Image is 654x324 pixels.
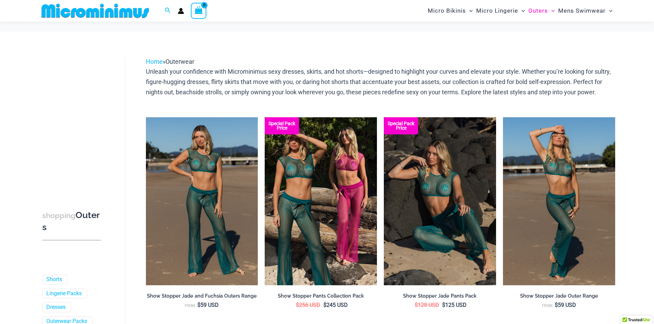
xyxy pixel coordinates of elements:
bdi: 256 USD [296,302,320,308]
span: From: [185,303,196,308]
bdi: 59 USD [197,302,219,308]
span: Menu Toggle [548,2,555,20]
span: $ [296,302,299,308]
span: shopping [42,211,76,220]
span: Micro Lingerie [476,2,518,20]
p: Unleash your confidence with Microminimus sexy dresses, skirts, and hot shorts—designed to highli... [146,67,615,97]
span: $ [442,302,445,308]
a: Show Stopper Jade 366 Top 5007 pants 03Show Stopper Fuchsia 366 Top 5007 pants 03Show Stopper Fuc... [146,117,258,285]
h2: Show Stopper Jade Outer Range [503,293,615,299]
span: Outerwear [165,58,194,65]
a: Collection Pack (6) Collection Pack BCollection Pack B [265,117,377,285]
a: Shorts [46,276,62,283]
a: Show Stopper Jade Outer Range [503,293,615,302]
bdi: 128 USD [415,302,439,308]
bdi: 245 USD [323,302,348,308]
img: Collection Pack (6) [265,117,377,285]
img: Show Stopper Jade 366 Top 5007 pants 08 [384,117,496,285]
span: Mens Swimwear [558,2,606,20]
a: Search icon link [165,7,171,15]
span: $ [323,302,326,308]
span: From: [542,303,553,308]
span: Menu Toggle [466,2,473,20]
img: MM SHOP LOGO FLAT [39,3,152,19]
a: Show Stopper Jade and Fuchsia Outers Range [146,293,258,302]
nav: Site Navigation [425,1,616,21]
b: Special Pack Price [265,121,299,130]
a: Account icon link [178,8,184,14]
a: Show Stopper Pants Collection Pack [265,293,377,302]
a: Show Stopper Jade Pants Pack [384,293,496,302]
h2: Show Stopper Jade Pants Pack [384,293,496,299]
b: Special Pack Price [384,121,418,130]
h2: Show Stopper Pants Collection Pack [265,293,377,299]
a: View Shopping Cart, empty [191,3,207,19]
a: OutersMenu ToggleMenu Toggle [527,2,557,20]
a: Home [146,58,163,65]
a: Lingerie Packs [46,290,82,297]
bdi: 59 USD [555,302,576,308]
span: Micro Bikinis [428,2,466,20]
span: Outers [528,2,548,20]
a: Dresses [46,304,66,311]
a: Micro LingerieMenu ToggleMenu Toggle [474,2,527,20]
a: Show Stopper Jade 366 Top 5007 pants 01Show Stopper Jade 366 Top 5007 pants 05Show Stopper Jade 3... [503,117,615,285]
bdi: 125 USD [442,302,467,308]
h2: Show Stopper Jade and Fuchsia Outers Range [146,293,258,299]
span: $ [415,302,418,308]
a: Show Stopper Jade 366 Top 5007 pants 08 Show Stopper Jade 366 Top 5007 pants 05Show Stopper Jade ... [384,117,496,285]
iframe: TrustedSite Certified [42,51,104,188]
h3: Outers [42,209,101,233]
span: Menu Toggle [606,2,612,20]
img: Show Stopper Jade 366 Top 5007 pants 01 [503,117,615,285]
a: Micro BikinisMenu ToggleMenu Toggle [426,2,474,20]
span: $ [555,302,558,308]
span: Menu Toggle [518,2,525,20]
span: $ [197,302,200,308]
img: Show Stopper Jade 366 Top 5007 pants 03 [146,117,258,285]
span: » [146,58,194,65]
a: Mens SwimwearMenu ToggleMenu Toggle [557,2,614,20]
